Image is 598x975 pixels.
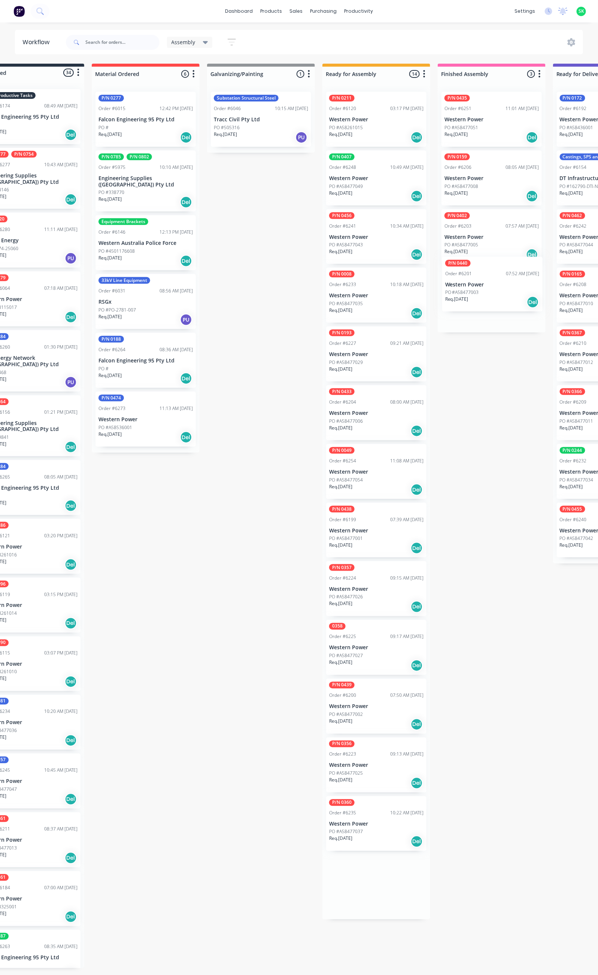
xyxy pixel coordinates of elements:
[13,6,25,17] img: Factory
[326,70,400,78] input: Enter column name…
[95,70,169,78] input: Enter column name…
[340,6,377,17] div: productivity
[527,70,535,78] span: 3
[181,70,189,78] span: 6
[85,35,160,50] input: Search for orders...
[441,70,515,78] input: Enter column name…
[286,6,306,17] div: sales
[409,70,420,78] span: 14
[511,6,539,17] div: settings
[256,6,286,17] div: products
[63,69,74,76] span: 34
[22,38,53,47] div: Workflow
[297,70,304,78] span: 1
[171,38,195,46] span: Assembly
[210,70,284,78] input: Enter column name…
[306,6,340,17] div: purchasing
[579,8,584,15] span: SK
[221,6,256,17] a: dashboard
